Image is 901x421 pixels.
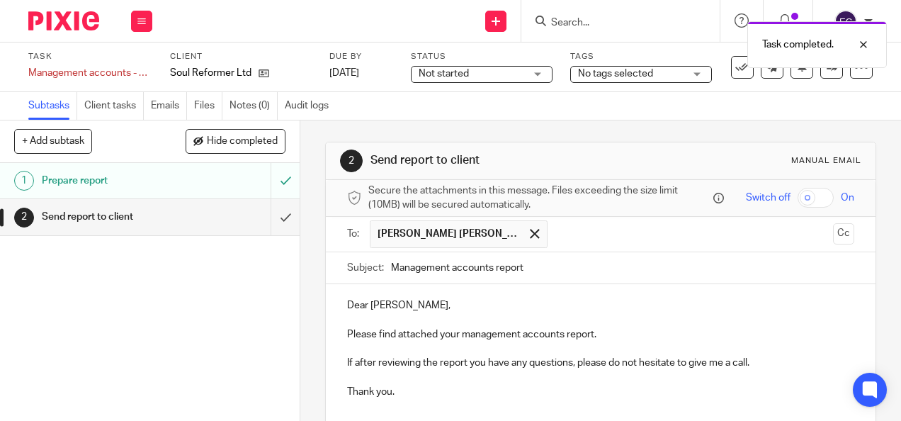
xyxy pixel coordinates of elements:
p: Dear [PERSON_NAME], [347,298,854,313]
div: Management accounts - Quarterly [28,66,152,80]
div: 2 [340,150,363,172]
label: To: [347,227,363,241]
div: 1 [14,171,34,191]
div: 2 [14,208,34,228]
span: Switch off [746,191,790,205]
p: Task completed. [762,38,834,52]
button: Hide completed [186,129,285,153]
label: Task [28,51,152,62]
p: Please find attached your management accounts report. [347,327,854,342]
a: Audit logs [285,92,336,120]
span: [DATE] [329,68,359,78]
span: Not started [419,69,469,79]
h1: Send report to client [370,153,631,168]
h1: Prepare report [42,170,185,191]
label: Subject: [347,261,384,275]
a: Subtasks [28,92,77,120]
span: Secure the attachments in this message. Files exceeding the size limit (10MB) will be secured aut... [368,184,710,213]
a: Emails [151,92,187,120]
span: On [841,191,854,205]
a: Client tasks [84,92,144,120]
h1: Send report to client [42,206,185,228]
p: Thank you. [347,385,854,399]
img: Pixie [28,11,99,30]
button: Cc [833,223,854,245]
span: Hide completed [207,136,278,147]
img: svg%3E [834,10,857,33]
p: Soul Reformer Ltd [170,66,251,80]
div: Manual email [791,155,861,167]
a: Files [194,92,222,120]
label: Status [411,51,552,62]
label: Due by [329,51,393,62]
span: No tags selected [578,69,653,79]
label: Client [170,51,312,62]
p: If after reviewing the report you have any questions, please do not hesitate to give me a call. [347,356,854,370]
span: [PERSON_NAME] [PERSON_NAME] [378,227,519,241]
button: + Add subtask [14,129,92,153]
a: Notes (0) [229,92,278,120]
